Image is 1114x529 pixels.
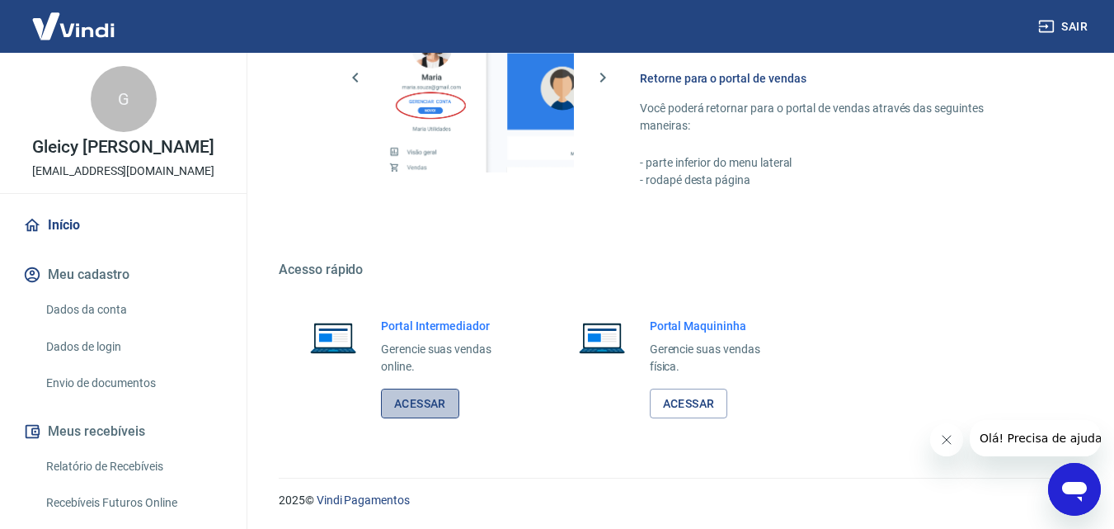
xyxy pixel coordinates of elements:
[20,1,127,51] img: Vindi
[40,366,227,400] a: Envio de documentos
[40,293,227,327] a: Dados da conta
[1048,463,1101,516] iframe: Botão para abrir a janela de mensagens
[1035,12,1094,42] button: Sair
[650,318,787,334] h6: Portal Maquininha
[40,486,227,520] a: Recebíveis Futuros Online
[640,154,1035,172] p: - parte inferior do menu lateral
[640,172,1035,189] p: - rodapé desta página
[20,413,227,450] button: Meus recebíveis
[930,423,963,456] iframe: Fechar mensagem
[20,257,227,293] button: Meu cadastro
[317,494,410,507] a: Vindi Pagamentos
[567,318,637,357] img: Imagem de um notebook aberto
[279,262,1074,278] h5: Acesso rápido
[91,66,157,132] div: G
[970,420,1101,456] iframe: Mensagem da empresa
[640,70,1035,87] h6: Retorne para o portal de vendas
[650,389,728,419] a: Acessar
[20,207,227,243] a: Início
[32,163,214,180] p: [EMAIL_ADDRESS][DOMAIN_NAME]
[10,12,139,25] span: Olá! Precisa de ajuda?
[32,139,214,156] p: Gleicy [PERSON_NAME]
[381,318,518,334] h6: Portal Intermediador
[298,318,368,357] img: Imagem de um notebook aberto
[40,450,227,484] a: Relatório de Recebíveis
[640,100,1035,135] p: Você poderá retornar para o portal de vendas através das seguintes maneiras:
[381,389,459,419] a: Acessar
[279,492,1074,509] p: 2025 ©
[40,330,227,364] a: Dados de login
[650,341,787,375] p: Gerencie suas vendas física.
[381,341,518,375] p: Gerencie suas vendas online.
